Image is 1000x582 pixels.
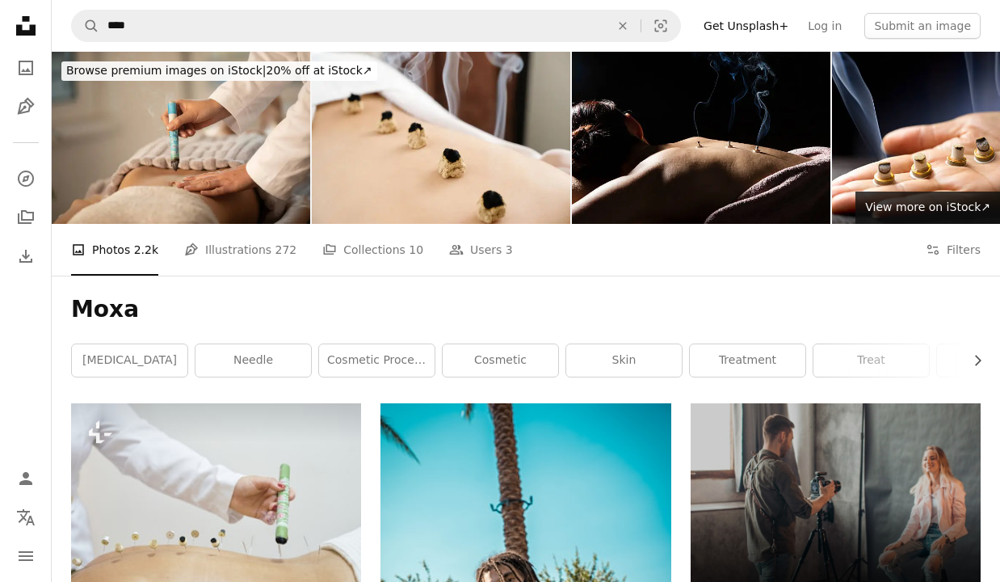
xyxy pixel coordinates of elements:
form: Find visuals sitewide [71,10,681,42]
a: Illustrations [10,91,42,123]
a: Users 3 [449,224,513,276]
a: skin [566,344,682,377]
a: [MEDICAL_DATA] [72,344,187,377]
h1: Moxa [71,295,981,324]
span: 10 [409,241,423,259]
a: Collections [10,201,42,234]
span: 272 [275,241,297,259]
a: Browse premium images on iStock|20% off at iStock↗ [52,52,387,91]
a: Log in / Sign up [10,462,42,495]
a: Explore [10,162,42,195]
a: needle [195,344,311,377]
button: Clear [605,11,641,41]
a: Download History [10,240,42,272]
span: 3 [506,241,513,259]
img: Acupuncture and moxibustion on the back of a woman in a bright acupuncture center [312,52,570,224]
a: treat [813,344,929,377]
a: treatment [690,344,805,377]
a: View more on iStock↗ [855,192,1000,224]
button: scroll list to the right [963,344,981,377]
img: Women put the coals on his back at the spa [572,52,830,224]
a: cosmetic [443,344,558,377]
button: Submit an image [864,13,981,39]
button: Visual search [641,11,680,41]
a: Collections 10 [322,224,423,276]
a: Illustrations 272 [184,224,296,276]
span: View more on iStock ↗ [865,200,990,213]
a: Get Unsplash+ [694,13,798,39]
a: Log in [798,13,851,39]
button: Filters [926,224,981,276]
button: Language [10,501,42,533]
a: A woman getting a back massage with a green pen [71,493,361,508]
span: Browse premium images on iStock | [66,64,266,77]
button: Menu [10,540,42,572]
a: cosmetic procedure [319,344,435,377]
button: Search Unsplash [72,11,99,41]
span: 20% off at iStock ↗ [66,64,372,77]
img: Woman lying down on a acupuncture bed, getting a treatment with moxa [52,52,310,224]
a: Photos [10,52,42,84]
